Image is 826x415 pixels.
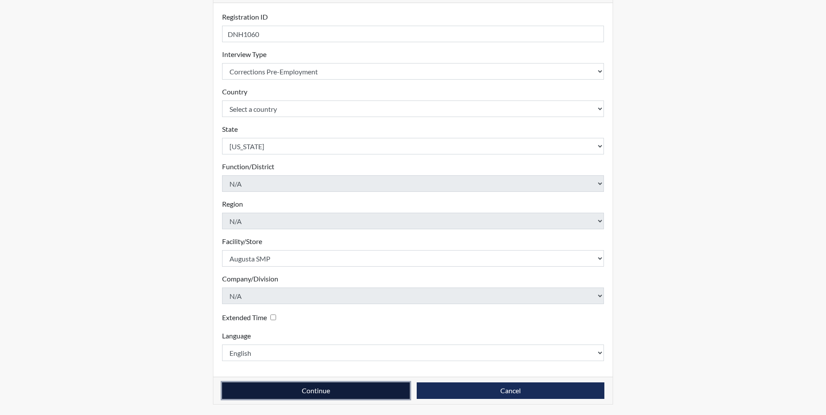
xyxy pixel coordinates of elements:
label: Company/Division [222,274,278,284]
input: Insert a Registration ID, which needs to be a unique alphanumeric value for each interviewee [222,26,604,42]
label: Function/District [222,161,274,172]
label: State [222,124,238,134]
label: Country [222,87,247,97]
label: Extended Time [222,312,267,323]
button: Cancel [417,382,604,399]
label: Interview Type [222,49,266,60]
label: Language [222,331,251,341]
div: Checking this box will provide the interviewee with an accomodation of extra time to answer each ... [222,311,280,324]
button: Continue [222,382,410,399]
label: Registration ID [222,12,268,22]
label: Facility/Store [222,236,262,247]
label: Region [222,199,243,209]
